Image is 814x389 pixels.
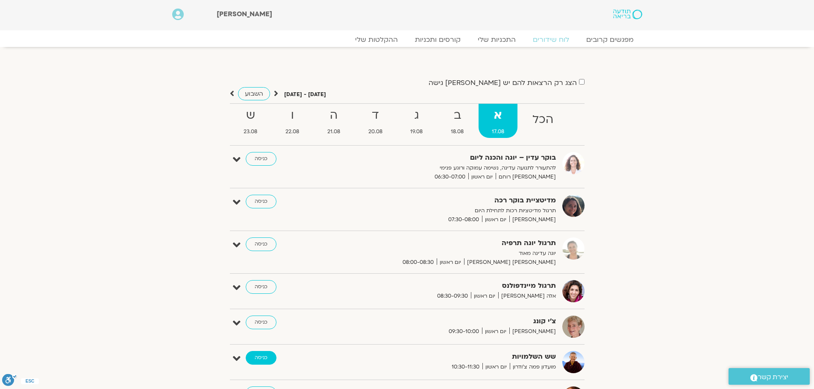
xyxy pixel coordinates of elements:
[246,195,276,208] a: כניסה
[509,215,556,224] span: [PERSON_NAME]
[479,104,517,138] a: א17.08
[355,106,396,125] strong: ד
[468,173,496,181] span: יום ראשון
[272,104,312,138] a: ו22.08
[464,258,556,267] span: [PERSON_NAME] [PERSON_NAME]
[314,106,353,125] strong: ה
[284,90,326,99] p: [DATE] - [DATE]
[397,104,436,138] a: ג19.08
[496,173,556,181] span: [PERSON_NAME] רוחם
[347,280,556,292] strong: תרגול מיינדפולנס
[509,327,556,336] span: [PERSON_NAME]
[397,127,436,136] span: 19.08
[437,258,464,267] span: יום ראשון
[231,104,271,138] a: ש23.08
[238,87,270,100] a: השבוע
[432,173,468,181] span: 06:30-07:00
[246,237,276,251] a: כניסה
[231,106,271,125] strong: ש
[347,206,556,215] p: תרגול מדיטציות רכות לתחילת היום
[434,292,471,301] span: 08:30-09:30
[498,292,556,301] span: אלה [PERSON_NAME]
[347,35,406,44] a: ההקלטות שלי
[347,351,556,363] strong: שש השלמויות
[314,127,353,136] span: 21.08
[449,363,482,371] span: 10:30-11:30
[469,35,524,44] a: התכניות שלי
[482,363,510,371] span: יום ראשון
[482,215,509,224] span: יום ראשון
[479,127,517,136] span: 17.08
[347,249,556,258] p: יוגה עדינה מאוד
[524,35,578,44] a: לוח שידורים
[347,237,556,249] strong: תרגול יוגה תרפיה
[578,35,642,44] a: מפגשים קרובים
[438,104,477,138] a: ב18.08
[510,363,556,371] span: מועדון פמה צ'ודרון
[471,292,498,301] span: יום ראשון
[446,327,482,336] span: 09:30-10:00
[729,368,810,385] a: יצירת קשר
[429,79,577,87] label: הצג רק הרצאות להם יש [PERSON_NAME] גישה
[347,316,556,327] strong: צ'י קונג
[246,351,276,365] a: כניסה
[397,106,436,125] strong: ג
[272,127,312,136] span: 22.08
[217,9,272,19] span: [PERSON_NAME]
[758,371,788,383] span: יצירת קשר
[314,104,353,138] a: ה21.08
[245,90,263,98] span: השבוע
[355,127,396,136] span: 20.08
[272,106,312,125] strong: ו
[479,106,517,125] strong: א
[347,195,556,206] strong: מדיטציית בוקר רכה
[246,316,276,329] a: כניסה
[438,106,477,125] strong: ב
[438,127,477,136] span: 18.08
[406,35,469,44] a: קורסים ותכניות
[400,258,437,267] span: 08:00-08:30
[347,164,556,173] p: להתעורר לתנועה עדינה, נשימה עמוקה ורוגע פנימי
[482,327,509,336] span: יום ראשון
[246,280,276,294] a: כניסה
[355,104,396,138] a: ד20.08
[445,215,482,224] span: 07:30-08:00
[231,127,271,136] span: 23.08
[519,110,567,129] strong: הכל
[246,152,276,166] a: כניסה
[347,152,556,164] strong: בוקר עדין – יוגה והכנה ליום
[172,35,642,44] nav: Menu
[519,104,567,138] a: הכל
